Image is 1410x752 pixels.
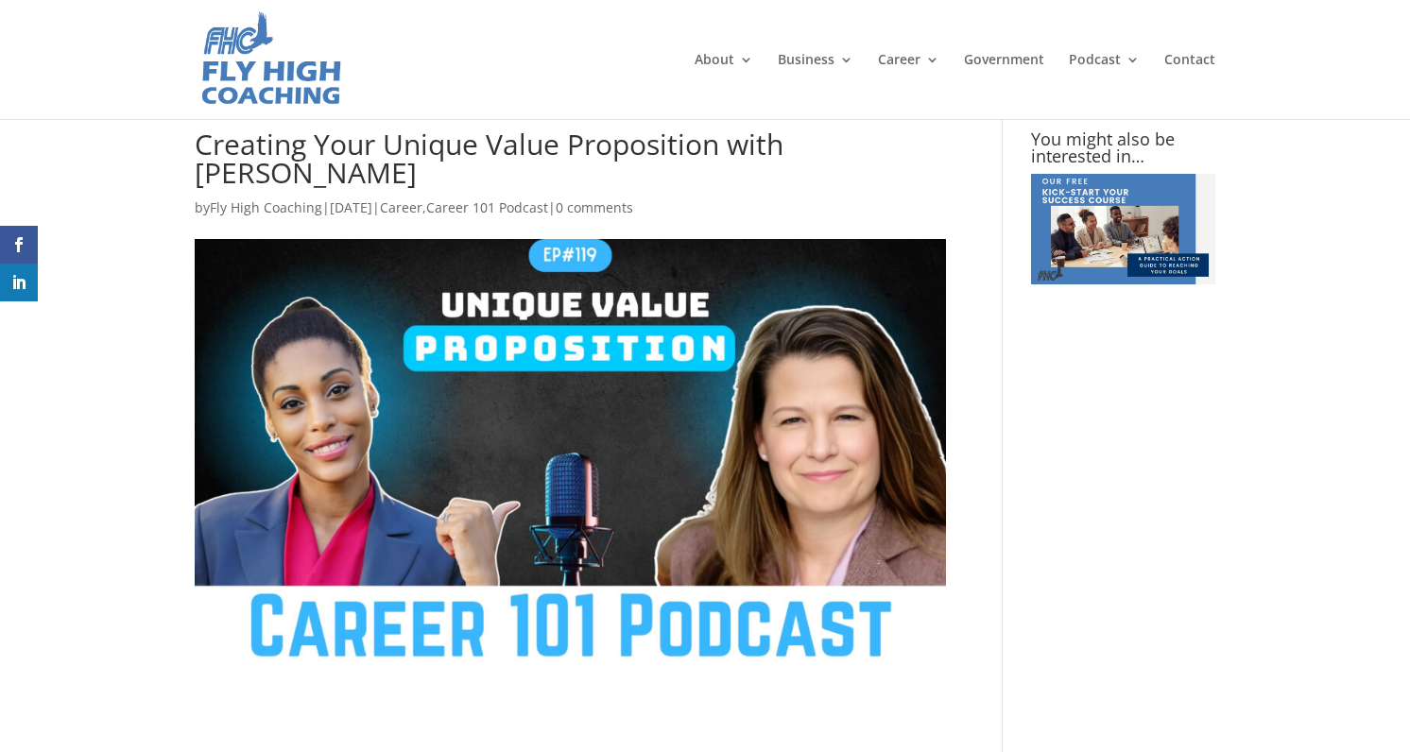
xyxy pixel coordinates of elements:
h1: Creating Your Unique Value Proposition with [PERSON_NAME] [195,130,946,197]
a: Career 101 Podcast [426,198,548,216]
a: Business [778,53,853,119]
img: advertisement [1031,174,1215,284]
a: Contact [1164,53,1215,119]
a: 0 comments [556,198,633,216]
span: [DATE] [330,198,372,216]
a: Fly High Coaching [210,198,322,216]
a: Podcast [1069,53,1140,119]
a: Career [878,53,939,119]
a: About [695,53,753,119]
img: Fly High Coaching [198,9,343,110]
a: Government [964,53,1044,119]
a: Career [380,198,422,216]
h4: You might also be interested in… [1031,130,1215,174]
p: by | | , | [195,197,946,233]
img: Unique Value Proposition [195,239,946,661]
